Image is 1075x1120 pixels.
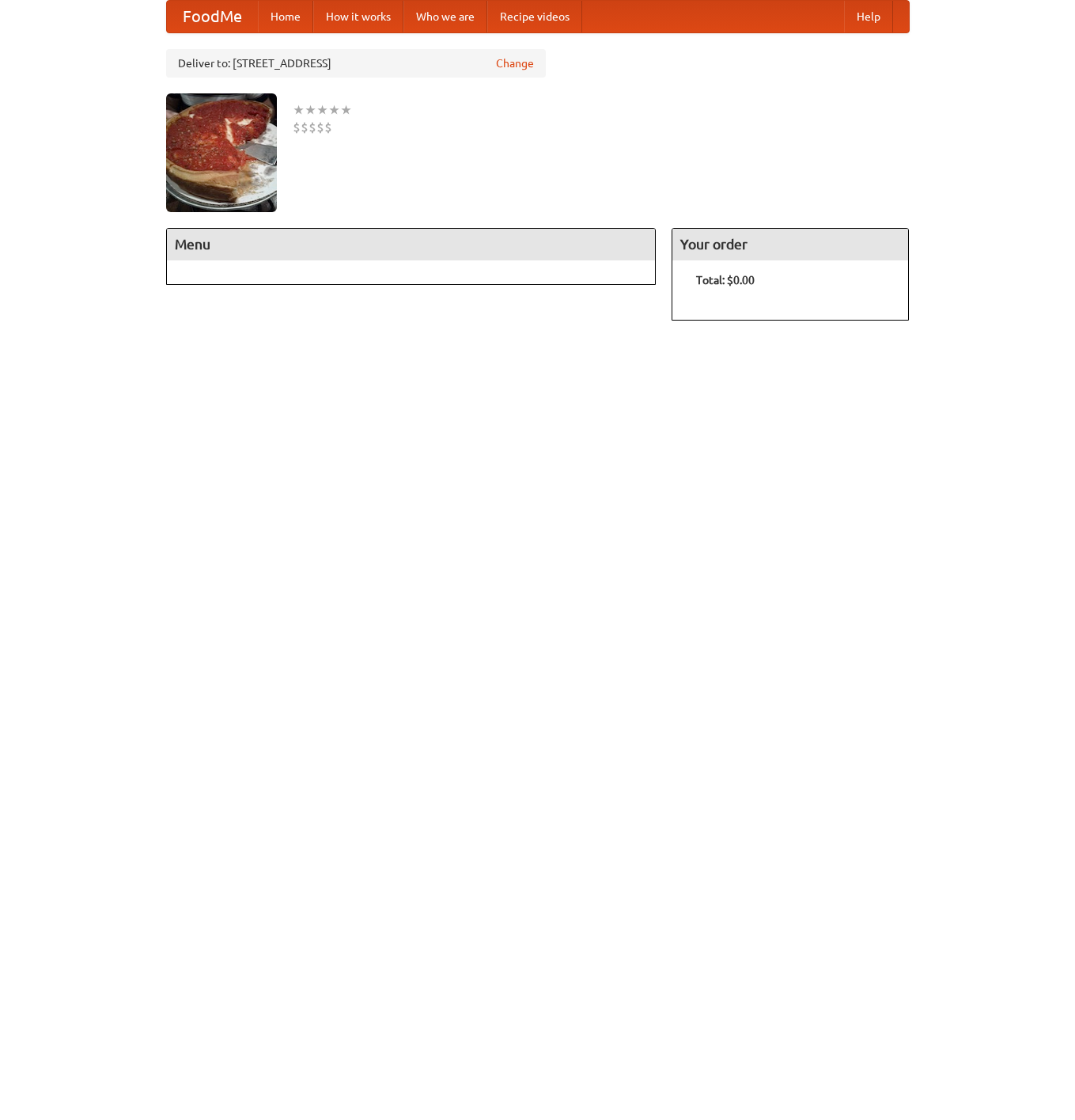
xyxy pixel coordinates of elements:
li: ★ [293,101,305,119]
li: $ [324,119,332,136]
h4: Menu [167,229,656,260]
img: angular.jpg [166,93,277,212]
li: $ [308,119,316,136]
a: Recipe videos [487,1,582,32]
li: ★ [340,101,352,119]
li: $ [301,119,308,136]
li: ★ [305,101,316,119]
a: Who we are [403,1,487,32]
a: Help [844,1,893,32]
li: ★ [316,101,328,119]
li: $ [316,119,324,136]
a: Home [258,1,313,32]
b: Total: $0.00 [696,274,755,287]
a: FoodMe [167,1,258,32]
h4: Your order [672,229,908,260]
li: ★ [328,101,340,119]
a: How it works [313,1,403,32]
li: $ [293,119,301,136]
a: Change [496,55,534,71]
div: Deliver to: [STREET_ADDRESS] [166,49,546,78]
